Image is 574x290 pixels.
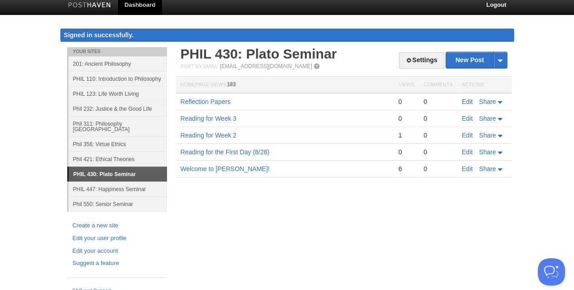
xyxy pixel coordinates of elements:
[69,167,167,182] a: PHIL 430: Plato Seminar
[69,182,167,197] a: PHIL 447: Happiness Seminar
[69,116,167,137] a: Phil 311: Philosophy [GEOGRAPHIC_DATA]
[181,64,218,69] span: Post by Email
[69,137,167,152] a: Phil 356: Virtue Ethics
[67,47,167,56] li: Your Sites
[220,63,312,69] a: [EMAIL_ADDRESS][DOMAIN_NAME]
[73,234,162,243] a: Edit your user profile
[538,258,565,285] iframe: Help Scout Beacon - Open
[423,148,452,156] div: 0
[462,148,473,156] a: Edit
[69,101,167,116] a: Phil 232: Justice & the Good Life
[462,98,473,105] a: Edit
[73,259,162,268] a: Suggest a feature
[69,86,167,101] a: PHIL 123: Life Worth Living
[176,77,394,93] th: Homepage Views
[73,221,162,231] a: Create a new site
[462,115,473,122] a: Edit
[394,77,419,93] th: Views
[68,2,111,9] img: Posthaven-bar
[423,131,452,139] div: 0
[479,165,496,172] span: Share
[479,132,496,139] span: Share
[69,197,167,211] a: Phil 550: Senior Seminar
[181,98,231,105] a: Reflection Papers
[69,71,167,86] a: PHIL 110: Introduction to Philosophy
[69,152,167,167] a: Phil 421: Ethical Theories
[479,148,496,156] span: Share
[462,132,473,139] a: Edit
[457,77,512,93] th: Actions
[181,132,236,139] a: Reading for Week 2
[60,29,514,42] div: Signed in successfully.
[398,114,414,123] div: 0
[227,81,236,88] span: 183
[462,165,473,172] a: Edit
[398,98,414,106] div: 0
[69,56,167,71] a: 201: Ancient Philosophy
[73,246,162,256] a: Edit your account
[419,77,457,93] th: Comments
[479,115,496,122] span: Share
[181,46,337,61] a: PHIL 430: Plato Seminar
[398,148,414,156] div: 0
[181,148,270,156] a: Reading for the First Day (8/28)
[398,131,414,139] div: 1
[479,98,496,105] span: Share
[181,165,270,172] a: Welcome to [PERSON_NAME]!
[446,52,506,68] a: New Post
[181,115,236,122] a: Reading for Week 3
[423,114,452,123] div: 0
[423,98,452,106] div: 0
[398,165,414,173] div: 6
[399,52,444,69] a: Settings
[423,165,452,173] div: 0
